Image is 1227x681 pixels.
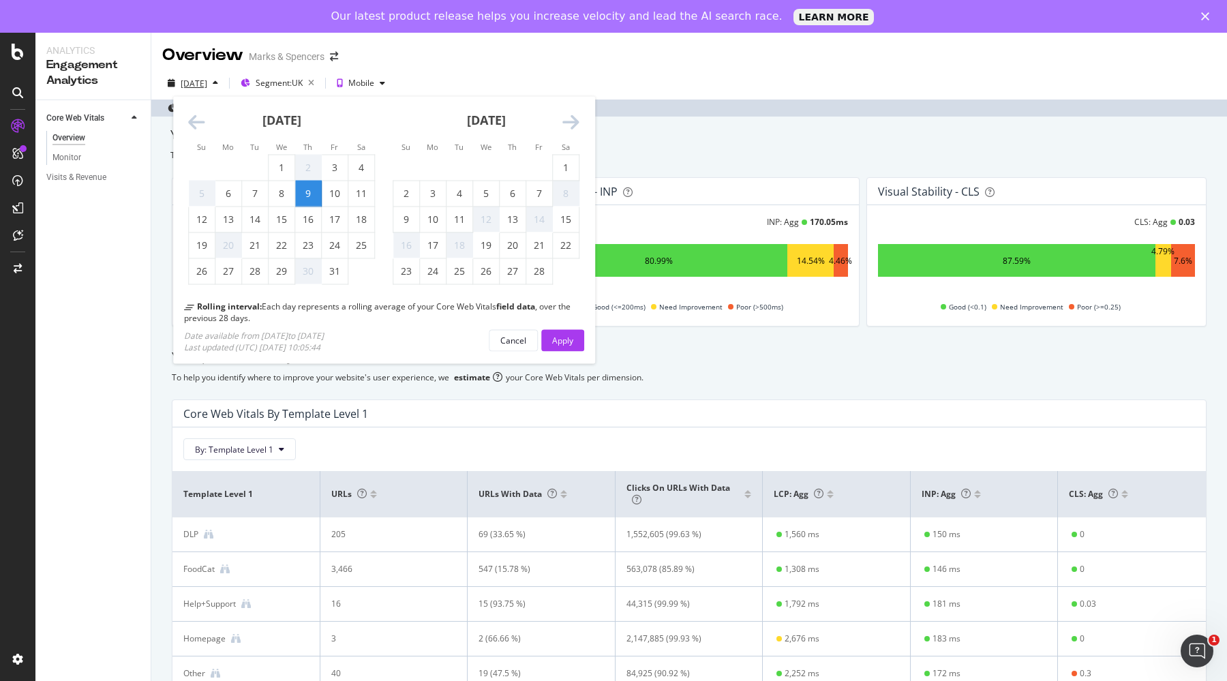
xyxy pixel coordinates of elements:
div: DLP [183,528,198,541]
span: CLS: Agg [1069,488,1118,500]
td: Friday, February 28, 2025 [526,258,553,284]
div: Marks & Spencers [249,50,324,63]
a: Monitor [52,151,141,165]
div: 181 ms [933,598,960,610]
td: Wednesday, February 19, 2025 [473,232,500,258]
div: 80.99% [645,255,673,267]
div: Move forward to switch to the next month. [562,113,579,132]
a: LEARN MORE [793,9,875,25]
div: 10 [420,213,446,226]
a: Overview [52,131,141,145]
td: Not available. Tuesday, February 18, 2025 [446,232,473,258]
div: 7.6% [1174,255,1192,267]
iframe: Intercom live chat [1181,635,1213,667]
td: Friday, January 10, 2025 [322,181,348,207]
div: 4.46% [829,255,852,267]
div: 20 [500,239,526,252]
small: We [481,142,491,152]
div: 84,925 (90.92 %) [626,667,739,680]
div: 20 [215,239,241,252]
div: 14 [526,213,552,226]
div: 24 [322,239,348,252]
td: Sunday, January 12, 2025 [189,207,215,232]
td: Thursday, February 13, 2025 [500,207,526,232]
div: 17 [420,239,446,252]
td: Wednesday, January 8, 2025 [269,181,295,207]
div: 19 [189,239,215,252]
div: 26 [189,264,215,278]
td: Not available. Sunday, January 5, 2025 [189,181,215,207]
div: This dashboard represents how Google measures your website's user experience based on [170,149,1208,161]
button: Segment:UK [235,72,320,94]
div: 1,560 ms [785,528,819,541]
b: field data [496,301,535,312]
div: 11 [446,213,472,226]
span: Good (<=200ms) [592,299,646,315]
div: 3 [331,633,444,645]
div: 16 [331,598,444,610]
div: 170.05 ms [810,216,848,228]
td: Tuesday, January 7, 2025 [242,181,269,207]
td: Tuesday, February 11, 2025 [446,207,473,232]
span: Poor (>=0.25) [1077,299,1121,315]
div: 3 [420,187,446,200]
div: 8 [553,187,579,200]
div: 563,078 (85.89 %) [626,563,739,575]
div: 15 [553,213,579,226]
td: Wednesday, January 1, 2025 [269,155,295,181]
td: Saturday, January 18, 2025 [348,207,375,232]
td: Monday, February 17, 2025 [420,232,446,258]
div: estimate [454,372,490,383]
div: Core Web Vitals By Template Level 1 [183,407,368,421]
div: Engagement Analytics [46,57,140,89]
div: 16 [295,213,321,226]
span: Template Level 1 [183,488,305,500]
div: 2 [295,161,321,175]
small: Tu [250,142,259,152]
td: Friday, January 31, 2025 [322,258,348,284]
span: By: Template Level 1 [195,444,273,455]
small: Fr [535,142,543,152]
button: Apply [541,329,584,351]
div: FoodCat [183,563,215,575]
div: 205 [331,528,444,541]
div: 4 [446,187,472,200]
div: 22 [553,239,579,252]
td: Not available. Sunday, February 16, 2025 [393,232,420,258]
div: 25 [348,239,374,252]
div: Each day represents a rolling average of your Core Web Vitals , over the previous 28 days. [184,301,584,324]
button: [DATE] [162,72,224,94]
div: 0.03 [1179,216,1195,228]
div: Analytics [46,44,140,57]
div: 0.03 [1080,598,1096,610]
div: Visual Stability - CLS [878,185,980,198]
div: 0 [1080,528,1085,541]
td: Selected. Thursday, January 9, 2025 [295,181,322,207]
div: 10 [322,187,348,200]
td: Wednesday, January 29, 2025 [269,258,295,284]
div: 21 [242,239,268,252]
small: Th [508,142,517,152]
div: Monitor [52,151,81,165]
td: Saturday, February 22, 2025 [553,232,579,258]
td: Saturday, February 1, 2025 [553,155,579,181]
div: 23 [393,264,419,278]
span: URLs with data [479,488,557,500]
div: 0.3 [1080,667,1091,680]
div: 1,792 ms [785,598,819,610]
div: Apply [552,334,573,346]
div: 24 [420,264,446,278]
div: 4.79% [1151,245,1175,275]
button: Cancel [489,329,538,351]
div: 4 [348,161,374,175]
div: 15 (93.75 %) [479,598,591,610]
td: Tuesday, February 4, 2025 [446,181,473,207]
td: Tuesday, January 21, 2025 [242,232,269,258]
small: Sa [357,142,365,152]
div: Move backward to switch to the previous month. [188,113,205,132]
div: 13 [500,213,526,226]
div: Last updated (UTC) [DATE] 10:05:44 [184,341,324,352]
td: Sunday, January 19, 2025 [189,232,215,258]
div: 6 [215,187,241,200]
div: Cancel [500,334,526,346]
